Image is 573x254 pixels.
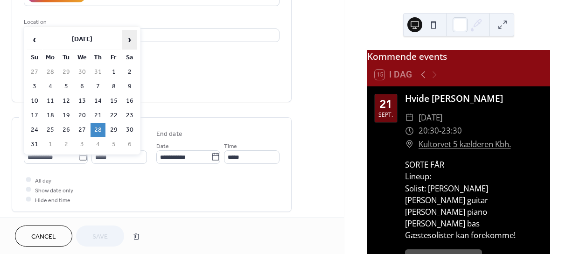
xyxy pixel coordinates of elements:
[122,138,137,151] td: 6
[106,138,121,151] td: 5
[91,123,105,137] td: 28
[405,159,543,241] div: SORTE FÅR Lineup: Solist: [PERSON_NAME] [PERSON_NAME] guitar [PERSON_NAME] piano [PERSON_NAME] ba...
[367,50,550,63] div: Kommende events
[43,123,58,137] td: 25
[106,80,121,93] td: 8
[106,109,121,122] td: 22
[123,30,137,49] span: ›
[75,51,90,64] th: We
[91,65,105,79] td: 31
[91,109,105,122] td: 21
[27,109,42,122] td: 17
[27,51,42,64] th: Su
[35,185,73,195] span: Show date only
[27,123,42,137] td: 24
[75,123,90,137] td: 27
[43,51,58,64] th: Mo
[15,226,72,247] button: Cancel
[59,51,74,64] th: Tu
[75,109,90,122] td: 20
[122,51,137,64] th: Sa
[91,138,105,151] td: 4
[31,232,56,242] span: Cancel
[122,94,137,108] td: 16
[28,30,42,49] span: ‹
[439,124,441,138] span: -
[59,123,74,137] td: 26
[156,141,169,151] span: Date
[156,129,182,139] div: End date
[405,138,414,151] div: ​
[419,124,439,138] span: 20:30
[59,109,74,122] td: 19
[59,65,74,79] td: 29
[59,138,74,151] td: 2
[59,94,74,108] td: 12
[224,141,237,151] span: Time
[43,80,58,93] td: 4
[106,51,121,64] th: Fr
[43,30,121,50] th: [DATE]
[43,65,58,79] td: 28
[122,65,137,79] td: 2
[35,176,51,185] span: All day
[27,138,42,151] td: 31
[405,111,414,125] div: ​
[419,138,511,151] a: Kultorvet 5 kælderen Kbh.
[27,94,42,108] td: 10
[59,80,74,93] td: 5
[122,80,137,93] td: 9
[75,94,90,108] td: 13
[106,65,121,79] td: 1
[91,94,105,108] td: 14
[122,123,137,137] td: 30
[24,17,278,27] div: Location
[75,138,90,151] td: 3
[27,65,42,79] td: 27
[43,109,58,122] td: 18
[419,111,442,125] span: [DATE]
[405,124,414,138] div: ​
[379,99,392,110] div: 21
[106,94,121,108] td: 15
[405,92,543,106] div: Hvide [PERSON_NAME]
[91,51,105,64] th: Th
[378,112,393,118] div: sept.
[43,94,58,108] td: 11
[43,138,58,151] td: 1
[91,80,105,93] td: 7
[27,80,42,93] td: 3
[441,124,462,138] span: 23:30
[35,195,70,205] span: Hide end time
[75,80,90,93] td: 6
[75,65,90,79] td: 30
[106,123,121,137] td: 29
[122,109,137,122] td: 23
